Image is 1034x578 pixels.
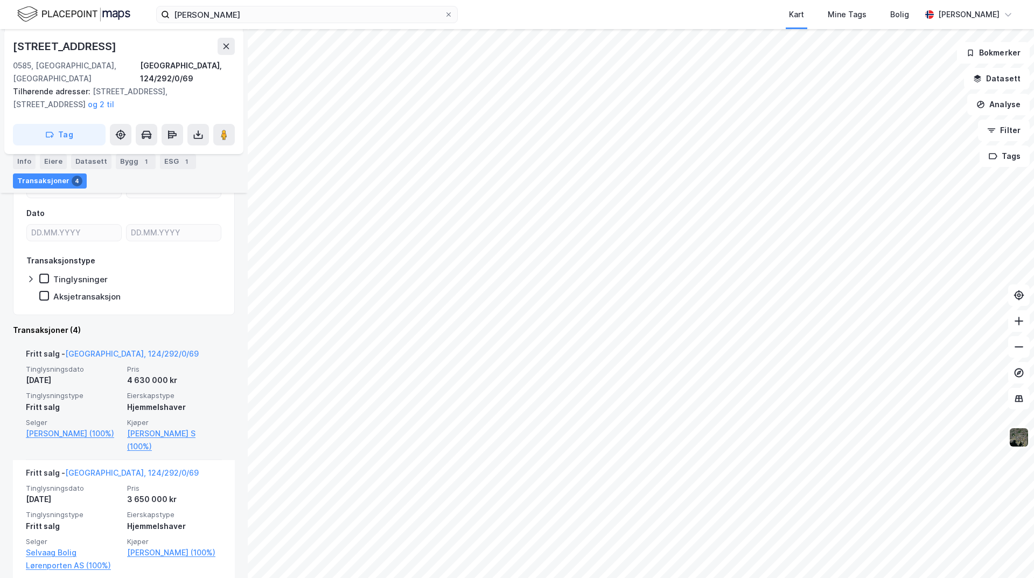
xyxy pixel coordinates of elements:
input: DD.MM.YYYY [127,225,221,241]
div: Bygg [116,154,156,169]
iframe: Chat Widget [980,526,1034,578]
a: Selvaag Bolig Lørenporten AS (100%) [26,546,121,572]
button: Bokmerker [957,42,1030,64]
div: Aksjetransaksjon [53,291,121,302]
div: 4 [72,176,82,186]
div: Fritt salg - [26,466,199,484]
span: Eierskapstype [127,391,222,400]
div: ESG [160,154,196,169]
span: Tilhørende adresser: [13,87,93,96]
div: Fritt salg [26,520,121,533]
div: [PERSON_NAME] [938,8,1000,21]
div: Transaksjoner (4) [13,324,235,337]
img: logo.f888ab2527a4732fd821a326f86c7f29.svg [17,5,130,24]
span: Kjøper [127,537,222,546]
a: [GEOGRAPHIC_DATA], 124/292/0/69 [65,468,199,477]
div: 0585, [GEOGRAPHIC_DATA], [GEOGRAPHIC_DATA] [13,59,140,85]
div: Eiere [40,154,67,169]
input: DD.MM.YYYY [27,225,121,241]
span: Tinglysningstype [26,510,121,519]
div: Transaksjonstype [26,254,95,267]
a: [PERSON_NAME] S (100%) [127,427,222,453]
div: [GEOGRAPHIC_DATA], 124/292/0/69 [140,59,235,85]
a: [PERSON_NAME] (100%) [26,427,121,440]
div: Hjemmelshaver [127,401,222,414]
div: Tinglysninger [53,274,108,284]
div: Fritt salg [26,401,121,414]
div: 3 650 000 kr [127,493,222,506]
div: 4 630 000 kr [127,374,222,387]
div: Info [13,154,36,169]
span: Tinglysningstype [26,391,121,400]
span: Pris [127,484,222,493]
div: [STREET_ADDRESS] [13,38,118,55]
a: [GEOGRAPHIC_DATA], 124/292/0/69 [65,349,199,358]
div: Mine Tags [828,8,867,21]
div: Bolig [890,8,909,21]
div: Kontrollprogram for chat [980,526,1034,578]
div: Datasett [71,154,111,169]
span: Tinglysningsdato [26,484,121,493]
div: 1 [141,156,151,167]
a: [PERSON_NAME] (100%) [127,546,222,559]
div: Transaksjoner [13,173,87,189]
span: Tinglysningsdato [26,365,121,374]
span: Eierskapstype [127,510,222,519]
span: Pris [127,365,222,374]
div: Hjemmelshaver [127,520,222,533]
div: [STREET_ADDRESS], [STREET_ADDRESS] [13,85,226,111]
input: Søk på adresse, matrikkel, gårdeiere, leietakere eller personer [170,6,444,23]
span: Kjøper [127,418,222,427]
div: [DATE] [26,493,121,506]
button: Tags [980,145,1030,167]
button: Datasett [964,68,1030,89]
div: [DATE] [26,374,121,387]
div: Dato [26,207,45,220]
img: 9k= [1009,427,1029,448]
div: Kart [789,8,804,21]
div: 1 [181,156,192,167]
span: Selger [26,537,121,546]
button: Analyse [967,94,1030,115]
span: Selger [26,418,121,427]
button: Tag [13,124,106,145]
button: Filter [978,120,1030,141]
div: Fritt salg - [26,347,199,365]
